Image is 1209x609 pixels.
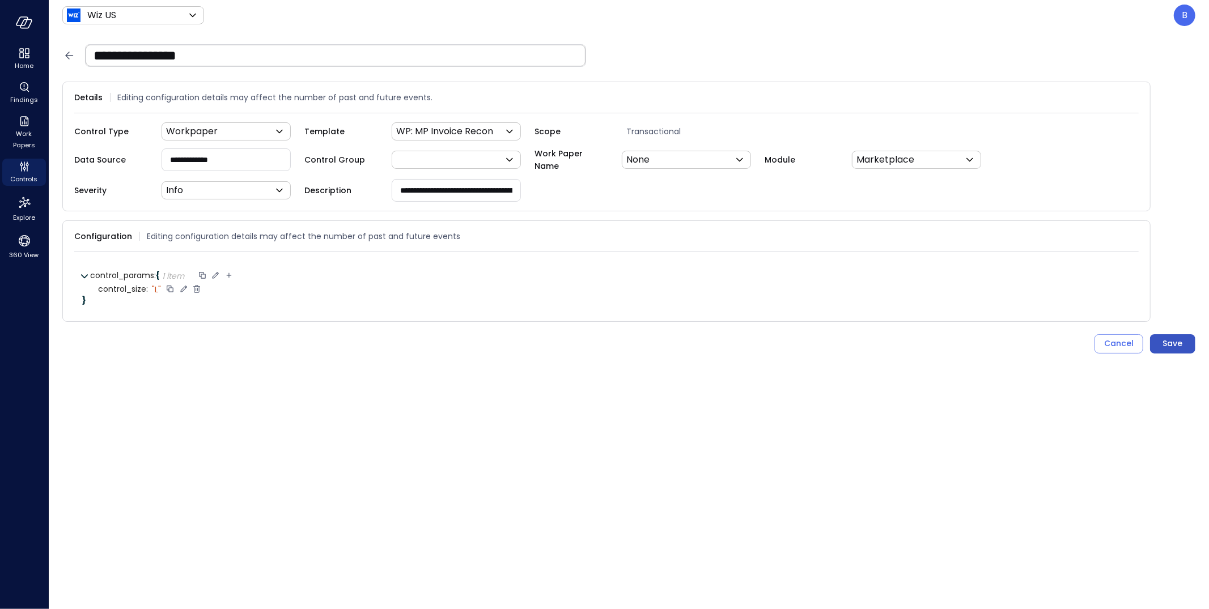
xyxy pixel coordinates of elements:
[67,8,80,22] img: Icon
[2,193,46,224] div: Explore
[74,154,148,166] span: Data Source
[74,230,132,242] span: Configuration
[765,154,838,166] span: Module
[2,159,46,186] div: Controls
[74,184,148,197] span: Severity
[117,91,432,104] span: Editing configuration details may affect the number of past and future events.
[147,230,460,242] span: Editing configuration details may affect the number of past and future events
[2,113,46,152] div: Work Papers
[2,79,46,107] div: Findings
[304,184,378,197] span: Description
[154,270,156,281] span: :
[622,125,765,138] span: Transactional
[166,125,218,138] p: Workpaper
[87,8,116,22] p: Wiz US
[162,272,184,280] div: 1 item
[11,173,38,185] span: Controls
[166,184,183,197] p: Info
[10,249,39,261] span: 360 View
[534,125,608,138] span: Scope
[2,231,46,262] div: 360 View
[1182,8,1187,22] p: B
[15,60,33,71] span: Home
[396,125,493,138] p: WP: MP Invoice Recon
[152,284,161,295] div: " L"
[1150,334,1195,354] button: Save
[13,212,35,223] span: Explore
[90,270,156,281] span: control_params
[856,153,914,167] p: Marketplace
[74,125,148,138] span: Control Type
[82,296,1131,304] div: }
[1095,334,1143,354] button: Cancel
[10,94,38,105] span: Findings
[1174,5,1195,26] div: Boaz
[156,270,160,281] span: {
[534,147,608,172] span: Work Paper Name
[2,45,46,73] div: Home
[304,154,378,166] span: Control Group
[98,285,148,293] span: control_size
[74,91,103,104] span: Details
[626,153,650,167] p: None
[304,125,378,138] span: Template
[1163,337,1183,351] div: Save
[146,283,148,295] span: :
[1104,337,1134,351] div: Cancel
[7,128,41,151] span: Work Papers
